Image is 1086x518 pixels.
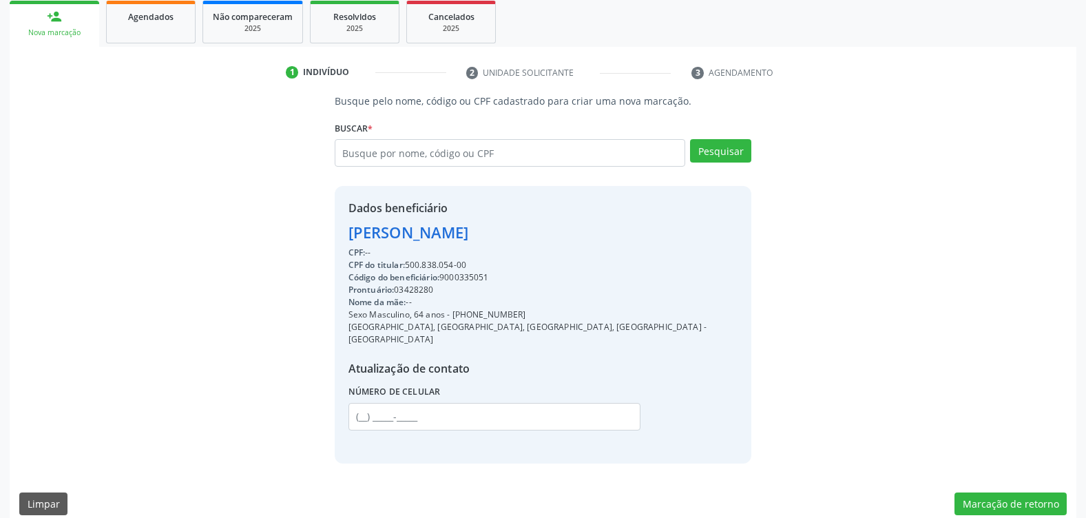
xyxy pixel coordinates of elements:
div: 9000335051 [348,271,738,284]
div: Nova marcação [19,28,90,38]
div: [GEOGRAPHIC_DATA], [GEOGRAPHIC_DATA], [GEOGRAPHIC_DATA], [GEOGRAPHIC_DATA] - [GEOGRAPHIC_DATA] [348,321,738,346]
div: Sexo Masculino, 64 anos - [PHONE_NUMBER] [348,309,738,321]
div: -- [348,296,738,309]
div: 03428280 [348,284,738,296]
button: Marcação de retorno [954,493,1067,516]
span: Não compareceram [213,11,293,23]
div: 2025 [320,23,389,34]
p: Busque pelo nome, código ou CPF cadastrado para criar uma nova marcação. [335,94,752,108]
div: Dados beneficiário [348,200,738,216]
div: 500.838.054-00 [348,259,738,271]
input: Busque por nome, código ou CPF [335,139,686,167]
span: Prontuário: [348,284,395,296]
button: Limpar [19,493,67,516]
div: person_add [47,9,62,24]
span: CPF: [348,247,366,258]
input: (__) _____-_____ [348,403,640,431]
div: [PERSON_NAME] [348,221,738,244]
span: Cancelados [428,11,474,23]
label: Número de celular [348,382,441,403]
div: Indivíduo [303,66,349,79]
span: CPF do titular: [348,259,405,271]
span: Resolvidos [333,11,376,23]
div: 1 [286,66,298,79]
button: Pesquisar [690,139,751,163]
div: 2025 [213,23,293,34]
span: Agendados [128,11,174,23]
div: Atualização de contato [348,360,738,377]
span: Código do beneficiário: [348,271,439,283]
div: 2025 [417,23,485,34]
label: Buscar [335,118,373,139]
div: -- [348,247,738,259]
span: Nome da mãe: [348,296,406,308]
